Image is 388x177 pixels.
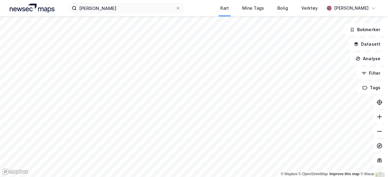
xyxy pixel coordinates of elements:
[277,5,288,12] div: Bolig
[356,67,386,79] button: Filter
[358,148,388,177] div: Kontrollprogram for chat
[349,38,386,50] button: Datasett
[220,5,229,12] div: Kart
[345,24,386,36] button: Bokmerker
[77,4,176,13] input: Søk på adresse, matrikkel, gårdeiere, leietakere eller personer
[10,4,55,13] img: logo.a4113a55bc3d86da70a041830d287a7e.svg
[299,172,328,176] a: OpenStreetMap
[301,5,318,12] div: Verktøy
[329,172,360,176] a: Improve this map
[357,82,386,94] button: Tags
[350,53,386,65] button: Analyse
[281,172,297,176] a: Mapbox
[242,5,264,12] div: Mine Tags
[2,168,28,175] a: Mapbox homepage
[358,148,388,177] iframe: Chat Widget
[334,5,369,12] div: [PERSON_NAME]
